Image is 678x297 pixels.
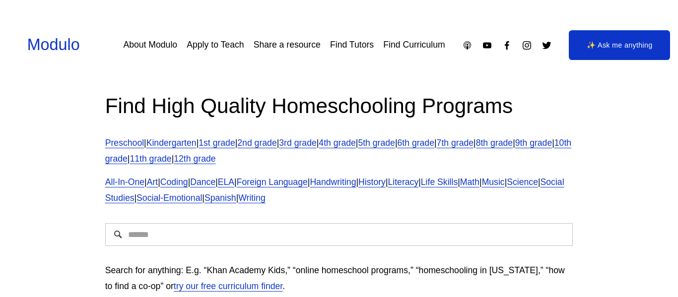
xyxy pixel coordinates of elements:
a: Art [147,177,158,187]
a: Handwriting [310,177,356,187]
a: 5th grade [358,138,395,148]
a: Kindergarten [146,138,197,148]
a: 10th grade [105,138,571,164]
a: YouTube [482,40,492,51]
a: Instagram [522,40,532,51]
a: 6th grade [398,138,434,148]
a: Find Curriculum [383,36,445,54]
a: Twitter [542,40,552,51]
a: Social-Emotional [136,193,202,203]
a: 2nd grade [237,138,276,148]
a: 7th grade [437,138,474,148]
a: Find Tutors [330,36,374,54]
a: Dance [190,177,215,187]
a: try our free curriculum finder [174,281,282,291]
a: About Modulo [123,36,177,54]
h2: Find High Quality Homeschooling Programs [105,92,573,119]
a: History [358,177,386,187]
a: 8th grade [476,138,513,148]
a: 1st grade [199,138,235,148]
a: 3rd grade [279,138,316,148]
a: Facebook [502,40,512,51]
a: Spanish [204,193,236,203]
a: Share a resource [254,36,321,54]
a: Life Skills [421,177,458,187]
a: ✨ Ask me anything [569,30,670,60]
a: Modulo [27,36,80,54]
p: | | | | | | | | | | | | | [105,135,573,167]
a: 9th grade [515,138,552,148]
p: | | | | | | | | | | | | | | | | [105,175,573,206]
input: Search [105,223,573,246]
a: Apply to Teach [187,36,244,54]
a: Preschool [105,138,144,148]
a: 11th grade [130,154,171,164]
a: 4th grade [319,138,355,148]
a: Math [460,177,479,187]
a: Science [507,177,538,187]
a: Music [482,177,505,187]
a: All-In-One [105,177,144,187]
p: Search for anything: E.g. “Khan Academy Kids,” “online homeschool programs,” “homeschooling in [U... [105,263,573,295]
a: ELA [218,177,234,187]
a: 12th grade [174,154,215,164]
a: Foreign Language [237,177,308,187]
a: Coding [160,177,188,187]
a: Writing [238,193,266,203]
a: Social Studies [105,177,564,203]
a: Apple Podcasts [462,40,473,51]
a: Literacy [388,177,418,187]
